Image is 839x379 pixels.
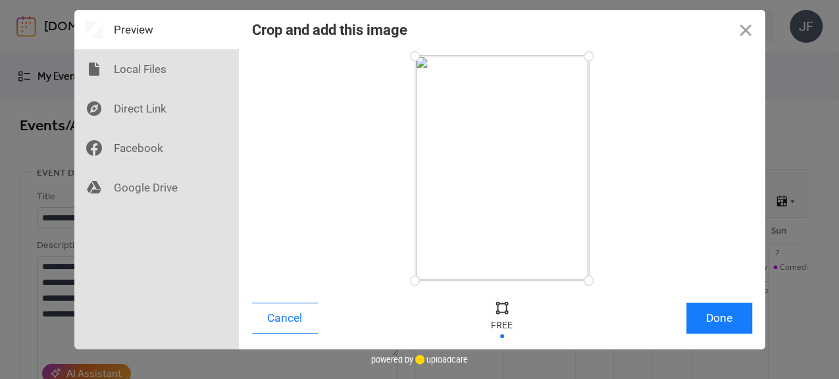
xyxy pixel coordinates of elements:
[74,49,239,89] div: Local Files
[74,128,239,168] div: Facebook
[252,22,407,38] div: Crop and add this image
[74,168,239,207] div: Google Drive
[74,89,239,128] div: Direct Link
[74,10,239,49] div: Preview
[252,303,318,334] button: Cancel
[686,303,752,334] button: Done
[413,355,468,365] a: uploadcare
[371,349,468,369] div: powered by
[726,10,765,49] button: Close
